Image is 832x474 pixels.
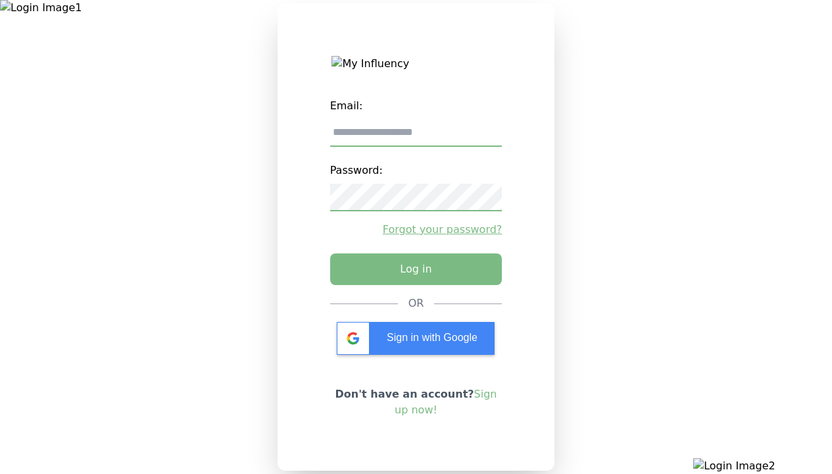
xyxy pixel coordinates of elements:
[330,222,502,238] a: Forgot your password?
[387,332,477,343] span: Sign in with Google
[693,458,832,474] img: Login Image2
[330,253,502,285] button: Log in
[331,56,500,72] img: My Influency
[408,296,424,311] div: OR
[337,322,495,355] div: Sign in with Google
[330,386,502,418] p: Don't have an account?
[330,157,502,184] label: Password:
[330,93,502,119] label: Email:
